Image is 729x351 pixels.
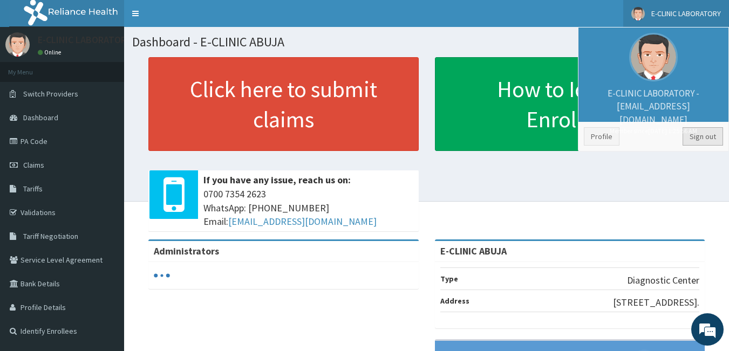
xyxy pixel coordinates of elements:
[154,245,219,257] b: Administrators
[63,106,149,215] span: We're online!
[132,35,721,49] h1: Dashboard - E-CLINIC ABUJA
[584,87,723,135] p: E-CLINIC LABORATORY - [EMAIL_ADDRESS][DOMAIN_NAME]
[683,127,723,146] a: Sign out
[228,215,377,228] a: [EMAIL_ADDRESS][DOMAIN_NAME]
[613,295,699,309] p: [STREET_ADDRESS].
[148,57,419,151] a: Click here to submit claims
[20,54,44,81] img: d_794563401_company_1708531726252_794563401
[177,5,203,31] div: Minimize live chat window
[23,113,58,122] span: Dashboard
[435,57,705,151] a: How to Identify Enrollees
[440,245,507,257] strong: E-CLINIC ABUJA
[203,174,351,186] b: If you have any issue, reach us on:
[584,127,619,146] a: Profile
[651,9,721,18] span: E-CLINIC LABORATORY
[203,187,413,229] span: 0700 7354 2623 WhatsApp: [PHONE_NUMBER] Email:
[38,49,64,56] a: Online
[440,274,458,284] b: Type
[629,33,678,81] img: User Image
[56,60,181,74] div: Chat with us now
[23,184,43,194] span: Tariffs
[154,267,170,284] svg: audio-loading
[38,35,131,45] p: E-CLINIC LABORATORY
[440,296,469,306] b: Address
[23,160,44,170] span: Claims
[627,273,699,287] p: Diagnostic Center
[23,89,78,99] span: Switch Providers
[631,7,645,20] img: User Image
[5,235,206,273] textarea: Type your message and hit 'Enter'
[5,32,30,57] img: User Image
[23,231,78,241] span: Tariff Negotiation
[584,126,723,135] small: Member since [DATE] 1:25:56 AM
